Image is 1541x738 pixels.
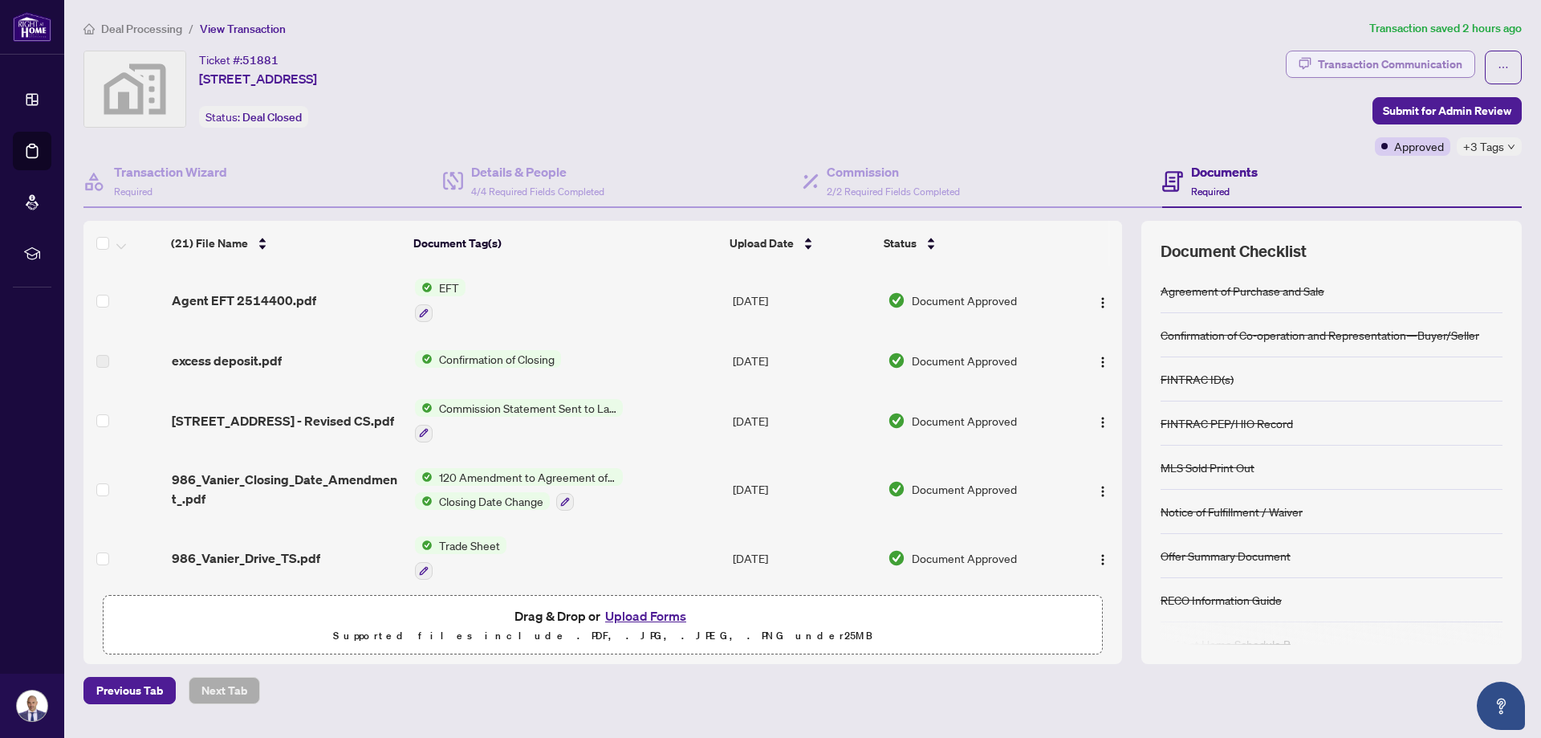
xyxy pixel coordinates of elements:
span: down [1507,143,1515,151]
span: [STREET_ADDRESS] [199,69,317,88]
button: Upload Forms [600,605,691,626]
span: Closing Date Change [433,492,550,510]
img: Document Status [888,480,905,498]
div: MLS Sold Print Out [1161,459,1254,476]
button: Status IconConfirmation of Closing [415,350,561,368]
span: 986_Vanier_Closing_Date_Amendment_.pdf [172,470,402,508]
span: (21) File Name [171,234,248,252]
span: Trade Sheet [433,536,506,554]
td: [DATE] [726,266,881,335]
div: Status: [199,106,308,128]
h4: Details & People [471,162,604,181]
img: Logo [1096,553,1109,566]
span: Deal Processing [101,22,182,36]
span: excess deposit.pdf [172,351,282,370]
button: Status IconEFT [415,279,466,322]
button: Status IconCommission Statement Sent to Lawyer [415,399,623,442]
span: View Transaction [200,22,286,36]
img: Logo [1096,416,1109,429]
td: [DATE] [726,386,881,455]
span: 2/2 Required Fields Completed [827,186,960,198]
span: ellipsis [1498,62,1509,73]
img: Logo [1096,296,1109,309]
span: [STREET_ADDRESS] - Revised CS.pdf [172,411,394,430]
article: Transaction saved 2 hours ago [1369,19,1522,38]
button: Open asap [1477,682,1525,730]
img: Document Status [888,352,905,369]
div: Confirmation of Co-operation and Representation—Buyer/Seller [1161,326,1479,344]
img: svg%3e [84,51,185,127]
span: Drag & Drop orUpload FormsSupported files include .PDF, .JPG, .JPEG, .PNG under25MB [104,596,1102,655]
button: Logo [1090,348,1116,373]
div: RECO Information Guide [1161,591,1282,609]
img: Document Status [888,412,905,430]
img: Logo [1096,356,1109,369]
span: Drag & Drop or [514,605,691,626]
span: Document Approved [912,292,1017,309]
button: Submit for Admin Review [1372,97,1522,124]
img: Status Icon [415,492,433,510]
div: Ticket #: [199,51,279,69]
div: Transaction Communication [1318,51,1462,77]
td: [DATE] [726,524,881,593]
img: Status Icon [415,279,433,296]
h4: Transaction Wizard [114,162,227,181]
span: Document Approved [912,549,1017,567]
img: Profile Icon [17,691,47,721]
span: Document Checklist [1161,240,1307,263]
img: Document Status [888,549,905,567]
h4: Commission [827,162,960,181]
span: EFT [433,279,466,296]
span: Document Approved [912,352,1017,369]
img: Status Icon [415,468,433,486]
span: 51881 [242,53,279,67]
h4: Documents [1191,162,1258,181]
img: Logo [1096,485,1109,498]
div: Agreement of Purchase and Sale [1161,282,1324,300]
span: Approved [1394,137,1444,155]
li: / [189,19,193,38]
span: Deal Closed [242,110,302,124]
span: 986_Vanier_Drive_TS.pdf [172,548,320,568]
span: Submit for Admin Review [1383,98,1511,124]
span: home [83,23,95,35]
button: Previous Tab [83,677,176,704]
th: Upload Date [723,221,877,266]
td: [DATE] [726,455,881,524]
span: Document Approved [912,480,1017,498]
td: [DATE] [726,335,881,386]
span: Confirmation of Closing [433,350,561,368]
div: FINTRAC PEP/HIO Record [1161,414,1293,432]
span: Status [884,234,917,252]
th: Document Tag(s) [407,221,723,266]
th: (21) File Name [165,221,407,266]
span: Commission Statement Sent to Lawyer [433,399,623,417]
img: Document Status [888,292,905,309]
span: 4/4 Required Fields Completed [471,186,604,198]
span: 120 Amendment to Agreement of Purchase and Sale [433,468,623,486]
img: logo [13,12,51,42]
button: Logo [1090,408,1116,434]
span: Document Approved [912,412,1017,430]
th: Status [877,221,1064,266]
span: Required [1191,186,1230,198]
div: Notice of Fulfillment / Waiver [1161,503,1303,520]
span: Previous Tab [96,678,163,703]
div: FINTRAC ID(s) [1161,370,1234,388]
button: Logo [1090,287,1116,313]
img: Status Icon [415,350,433,368]
span: Required [114,186,152,198]
button: Status IconTrade Sheet [415,536,506,580]
button: Next Tab [189,677,260,704]
img: Status Icon [415,399,433,417]
button: Logo [1090,545,1116,571]
button: Transaction Communication [1286,51,1475,78]
span: Agent EFT 2514400.pdf [172,291,316,310]
img: Status Icon [415,536,433,554]
span: +3 Tags [1463,137,1504,156]
button: Logo [1090,476,1116,502]
button: Status Icon120 Amendment to Agreement of Purchase and SaleStatus IconClosing Date Change [415,468,623,512]
div: Offer Summary Document [1161,547,1291,565]
p: Supported files include .PDF, .JPG, .JPEG, .PNG under 25 MB [113,626,1092,646]
span: Upload Date [730,234,794,252]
